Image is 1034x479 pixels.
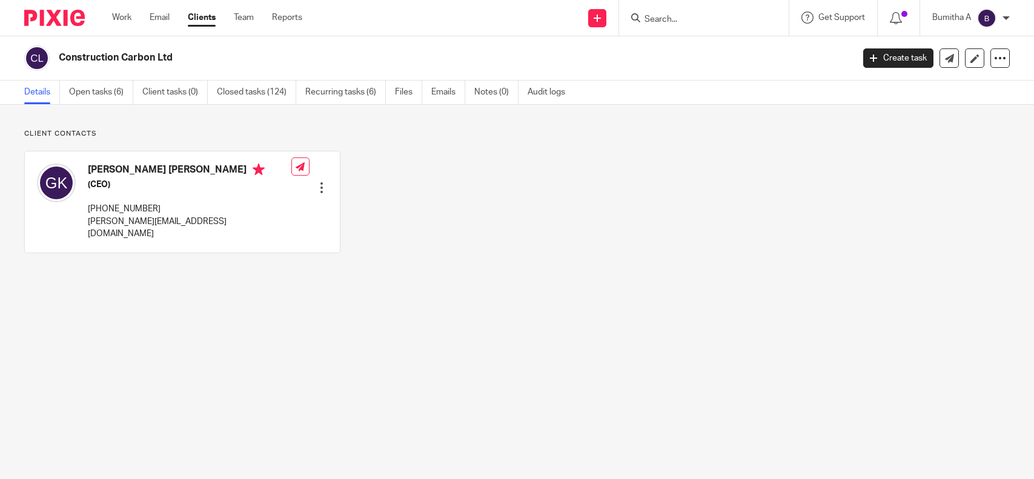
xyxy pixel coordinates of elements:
a: Audit logs [528,81,574,104]
a: Recurring tasks (6) [305,81,386,104]
img: Pixie [24,10,85,26]
p: [PHONE_NUMBER] [88,203,291,215]
a: Reports [272,12,302,24]
a: Send new email [940,48,959,68]
a: Client tasks (0) [142,81,208,104]
p: Bumitha A [932,12,971,24]
img: svg%3E [977,8,996,28]
a: Details [24,81,60,104]
a: Team [234,12,254,24]
a: Open tasks (6) [69,81,133,104]
a: Clients [188,12,216,24]
p: [PERSON_NAME][EMAIL_ADDRESS][DOMAIN_NAME] [88,216,291,240]
a: Files [395,81,422,104]
a: Edit client [965,48,984,68]
img: svg%3E [37,164,76,202]
a: Work [112,12,131,24]
h2: Construction Carbon Ltd [59,51,688,64]
p: Client contacts [24,129,340,139]
h4: [PERSON_NAME] [PERSON_NAME] [88,164,291,179]
i: Primary [253,164,265,176]
a: Notes (0) [474,81,519,104]
input: Search [643,15,752,25]
a: Email [150,12,170,24]
a: Closed tasks (124) [217,81,296,104]
span: Get Support [818,13,865,22]
img: svg%3E [24,45,50,71]
h5: (CEO) [88,179,291,191]
a: Emails [431,81,465,104]
a: Create task [863,48,933,68]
